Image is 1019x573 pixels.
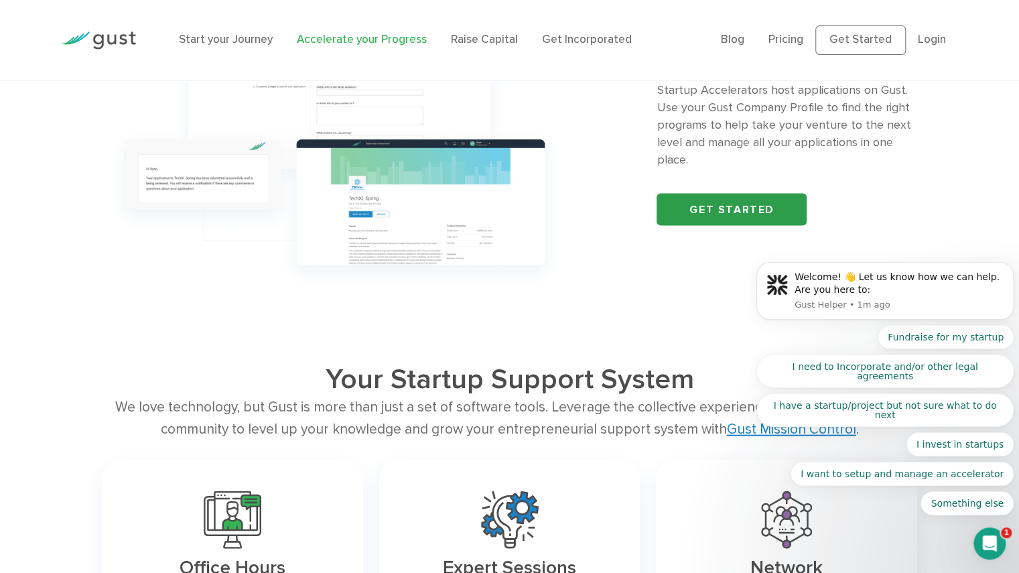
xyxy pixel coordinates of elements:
[102,396,917,441] div: We love technology, but Gust is more than just a set of software tools. Leverage the collective e...
[768,33,803,46] a: Pricing
[657,194,807,226] a: Get started
[179,33,273,46] a: Start your Journey
[657,64,917,168] p: Hundreds of the world’s top Incubators and Startup Accelerators host applications on Gust. Use yo...
[721,33,744,46] a: Blog
[815,25,906,55] a: Get Started
[542,33,632,46] a: Get Incorporated
[297,33,427,46] a: Accelerate your Progress
[918,33,946,46] a: Login
[751,94,1019,537] iframe: Intercom notifications message
[796,428,1019,573] iframe: Chat Widget
[61,31,136,50] img: Gust Logo
[184,363,836,396] h2: Your Startup Support System
[451,33,518,46] a: Raise Capital
[727,421,856,438] a: Gust Mission Control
